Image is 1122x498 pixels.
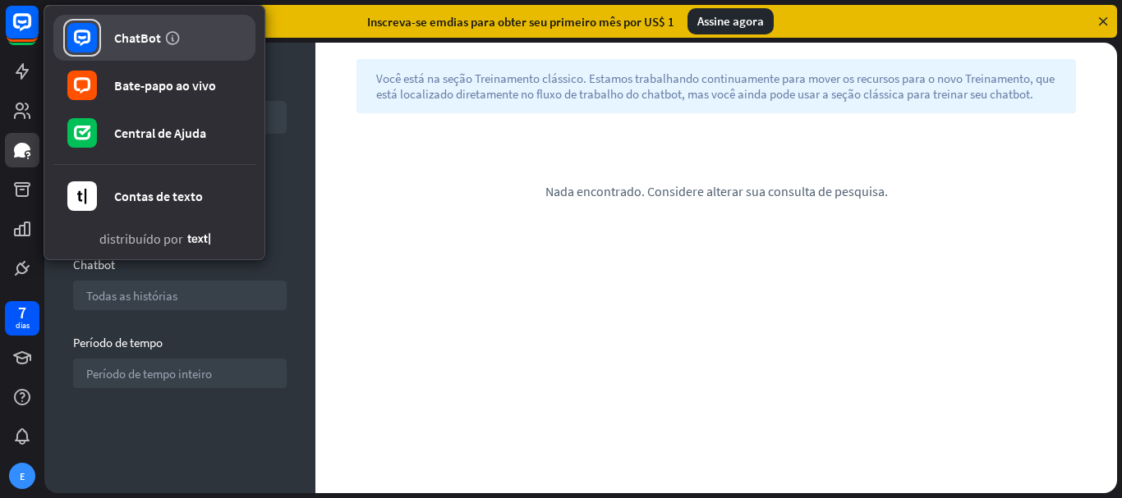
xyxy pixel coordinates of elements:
[5,301,39,336] a: 7 dias
[16,320,30,331] font: dias
[367,14,447,30] font: Inscreva-se em
[73,335,163,350] font: Período de tempo
[376,71,1055,102] font: Você está na seção Treinamento clássico. Estamos trabalhando continuamente para mover os recursos...
[86,288,177,304] font: Todas as histórias
[545,183,888,199] font: Nada encontrado. Considere alterar sua consulta de pesquisa.
[264,368,274,378] font: seta para baixo
[20,470,25,482] font: E
[73,257,115,272] font: Chatbot
[697,13,764,29] font: Assine agora
[13,7,62,56] button: Abra o widget de bate-papo do LiveChat
[264,290,274,300] font: seta para baixo
[447,14,674,30] font: dias para obter seu primeiro mês por US$ 1
[18,302,26,322] font: 7
[86,366,212,381] font: Período de tempo inteiro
